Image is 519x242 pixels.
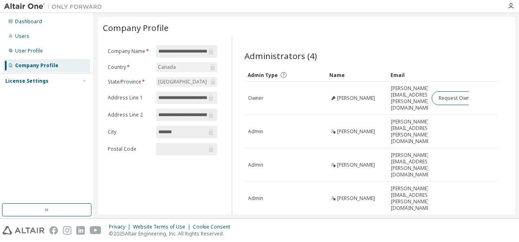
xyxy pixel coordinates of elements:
[108,146,151,152] label: Postal Code
[49,226,58,235] img: facebook.svg
[156,77,217,87] div: [GEOGRAPHIC_DATA]
[248,128,263,135] span: Admin
[391,119,432,145] span: [PERSON_NAME][EMAIL_ADDRESS][PERSON_NAME][DOMAIN_NAME]
[108,64,151,70] label: Country
[90,226,102,235] img: youtube.svg
[248,95,264,101] span: Owner
[108,95,151,101] label: Address Line 1
[108,129,151,135] label: City
[133,224,193,230] div: Website Terms of Use
[109,230,235,237] p: © 2025 Altair Engineering, Inc. All Rights Reserved.
[391,185,432,211] span: [PERSON_NAME][EMAIL_ADDRESS][PERSON_NAME][DOMAIN_NAME]
[248,195,263,202] span: Admin
[108,79,151,85] label: State/Province
[4,2,106,11] img: Altair One
[391,85,432,111] span: [PERSON_NAME][EMAIL_ADDRESS][PERSON_NAME][DOMAIN_NAME]
[248,162,263,168] span: Admin
[337,95,375,101] span: [PERSON_NAME]
[329,68,384,81] div: Name
[76,226,85,235] img: linkedin.svg
[15,62,58,69] div: Company Profile
[103,22,169,33] span: Company Profile
[108,112,151,118] label: Address Line 2
[337,195,375,202] span: [PERSON_NAME]
[108,48,151,55] label: Company Name
[244,50,317,62] span: Administrators (4)
[157,63,177,72] div: Canada
[5,78,49,84] div: License Settings
[391,152,432,178] span: [PERSON_NAME][EMAIL_ADDRESS][PERSON_NAME][DOMAIN_NAME]
[337,128,375,135] span: [PERSON_NAME]
[157,77,208,86] div: [GEOGRAPHIC_DATA]
[248,72,278,79] span: Admin Type
[63,226,71,235] img: instagram.svg
[337,162,375,168] span: [PERSON_NAME]
[15,33,29,40] div: Users
[432,91,501,105] button: Request Owner Change
[15,18,42,25] div: Dashboard
[390,68,425,81] div: Email
[15,48,43,54] div: User Profile
[109,224,133,230] div: Privacy
[2,226,44,235] img: altair_logo.svg
[193,224,235,230] div: Cookie Consent
[156,62,217,72] div: Canada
